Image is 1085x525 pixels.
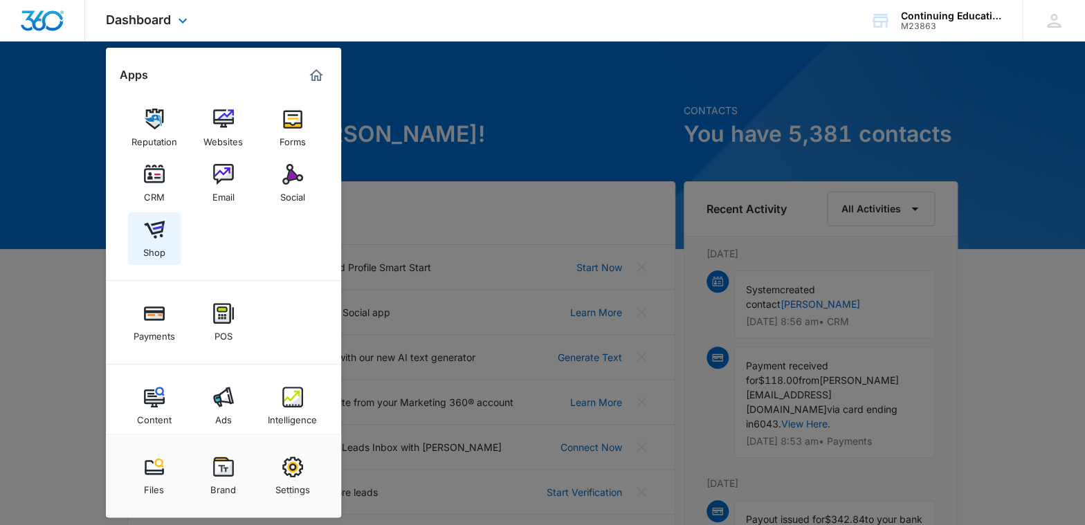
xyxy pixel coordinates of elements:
[266,380,319,432] a: Intelligence
[120,68,148,82] h2: Apps
[280,129,306,147] div: Forms
[197,450,250,502] a: Brand
[128,380,181,432] a: Content
[215,324,232,342] div: POS
[266,450,319,502] a: Settings
[128,212,181,265] a: Shop
[128,157,181,210] a: CRM
[144,477,164,495] div: Files
[901,10,1002,21] div: account name
[137,407,172,425] div: Content
[106,12,171,27] span: Dashboard
[197,380,250,432] a: Ads
[275,477,310,495] div: Settings
[266,157,319,210] a: Social
[131,129,177,147] div: Reputation
[203,129,243,147] div: Websites
[197,296,250,349] a: POS
[215,407,232,425] div: Ads
[128,102,181,154] a: Reputation
[128,296,181,349] a: Payments
[901,21,1002,31] div: account id
[197,102,250,154] a: Websites
[134,324,175,342] div: Payments
[128,450,181,502] a: Files
[305,64,327,86] a: Marketing 360® Dashboard
[144,185,165,203] div: CRM
[197,157,250,210] a: Email
[268,407,317,425] div: Intelligence
[212,185,235,203] div: Email
[143,240,165,258] div: Shop
[210,477,236,495] div: Brand
[280,185,305,203] div: Social
[266,102,319,154] a: Forms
